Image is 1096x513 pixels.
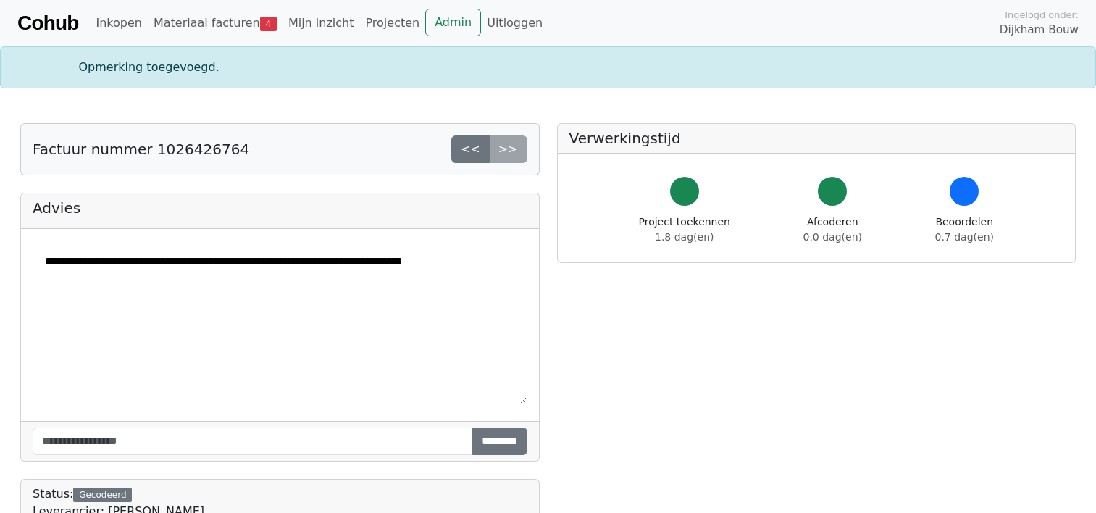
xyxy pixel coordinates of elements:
a: Materiaal facturen4 [148,9,283,38]
a: << [451,135,490,163]
div: Gecodeerd [73,488,132,502]
span: 0.0 dag(en) [803,231,862,243]
span: Dijkham Bouw [1000,22,1079,38]
div: Afcoderen [803,214,862,245]
div: Opmerking toegevoegd. [70,59,1026,76]
div: Project toekennen [639,214,730,245]
a: Inkopen [90,9,147,38]
h5: Factuur nummer 1026426764 [33,141,249,158]
a: Uitloggen [481,9,548,38]
a: Mijn inzicht [283,9,360,38]
span: 0.7 dag(en) [935,231,994,243]
h5: Advies [33,199,527,217]
h5: Verwerkingstijd [569,130,1064,147]
div: Beoordelen [935,214,994,245]
span: 1.8 dag(en) [655,231,714,243]
a: Admin [425,9,481,36]
a: Cohub [17,6,78,41]
a: Projecten [359,9,425,38]
span: Ingelogd onder: [1005,8,1079,22]
span: 4 [260,17,277,31]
